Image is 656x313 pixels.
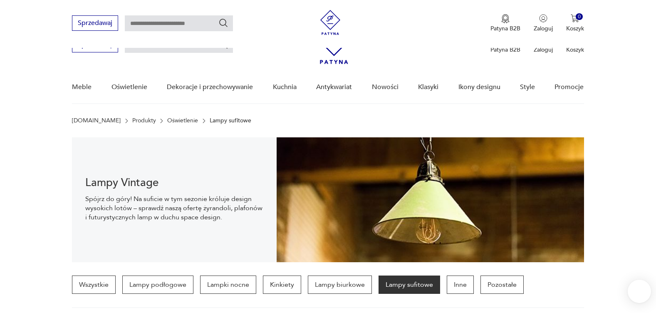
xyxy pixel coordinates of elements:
img: Ikona medalu [501,14,510,23]
a: Sprzedawaj [72,21,118,27]
iframe: Smartsupp widget button [628,280,651,303]
p: Zaloguj [534,46,553,54]
a: Promocje [555,71,584,103]
button: Zaloguj [534,14,553,32]
img: Ikona koszyka [571,14,579,22]
a: Produkty [132,117,156,124]
p: Spójrz do góry! Na suficie w tym sezonie króluje design wysokich lotów – sprawdź naszą ofertę żyr... [85,194,263,222]
p: Koszyk [566,25,584,32]
a: Klasyki [418,71,438,103]
a: Lampki nocne [200,276,256,294]
a: Lampy sufitowe [379,276,440,294]
a: Lampy biurkowe [308,276,372,294]
a: Pozostałe [480,276,524,294]
a: Kinkiety [263,276,301,294]
a: Lampy podłogowe [122,276,193,294]
div: 0 [576,13,583,20]
button: 0Koszyk [566,14,584,32]
a: [DOMAIN_NAME] [72,117,121,124]
a: Inne [447,276,474,294]
a: Oświetlenie [167,117,198,124]
button: Szukaj [218,18,228,28]
button: Sprzedawaj [72,15,118,31]
img: Patyna - sklep z meblami i dekoracjami vintage [318,10,343,35]
button: Patyna B2B [490,14,520,32]
img: Lampy sufitowe w stylu vintage [277,137,584,262]
a: Dekoracje i przechowywanie [167,71,253,103]
a: Ikona medaluPatyna B2B [490,14,520,32]
a: Style [520,71,535,103]
a: Antykwariat [316,71,352,103]
a: Oświetlenie [111,71,147,103]
p: Patyna B2B [490,46,520,54]
img: Ikonka użytkownika [539,14,547,22]
a: Ikony designu [458,71,500,103]
p: Koszyk [566,46,584,54]
a: Wszystkie [72,276,116,294]
p: Lampy sufitowe [210,117,251,124]
a: Kuchnia [273,71,297,103]
a: Sprzedawaj [72,42,118,48]
p: Zaloguj [534,25,553,32]
a: Meble [72,71,92,103]
p: Patyna B2B [490,25,520,32]
a: Nowości [372,71,399,103]
h1: Lampy Vintage [85,178,263,188]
